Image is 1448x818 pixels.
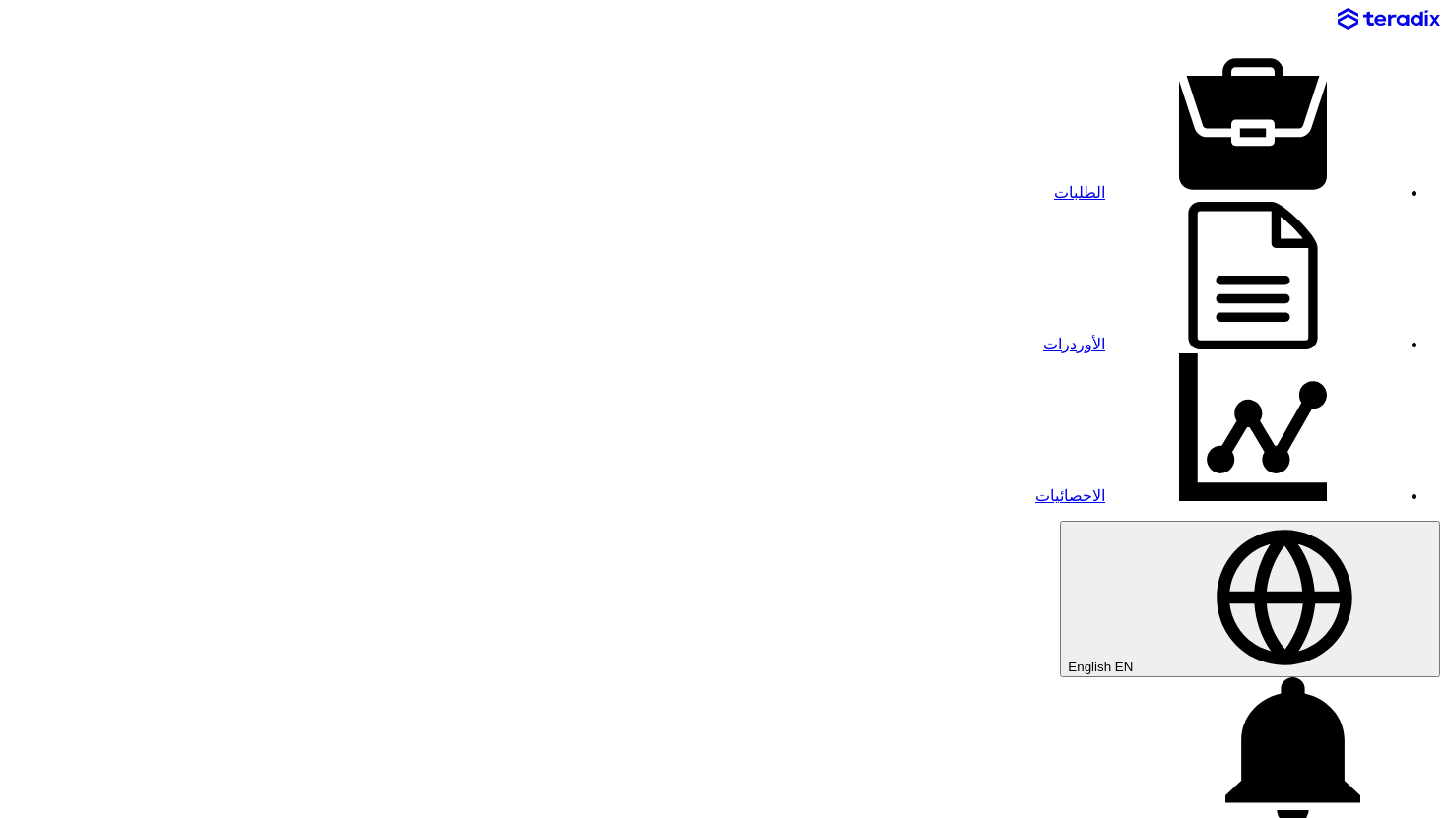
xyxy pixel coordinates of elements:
[1115,660,1134,674] span: EN
[1338,8,1440,31] img: Teradix logo
[1035,487,1401,504] a: الاحصائيات
[1043,336,1401,352] a: الأوردرات
[1054,184,1401,201] a: الطلبات
[1060,521,1440,677] button: English EN
[1068,660,1111,674] span: English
